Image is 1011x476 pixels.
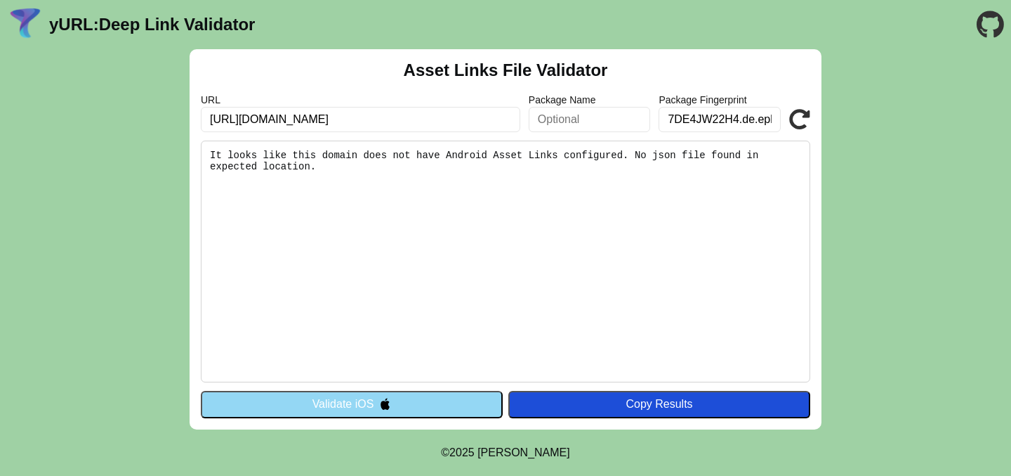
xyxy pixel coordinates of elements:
[659,107,781,132] input: Optional
[7,6,44,43] img: yURL Logo
[441,430,569,476] footer: ©
[659,94,781,105] label: Package Fingerprint
[515,398,803,411] div: Copy Results
[529,107,651,132] input: Optional
[201,391,503,418] button: Validate iOS
[449,446,475,458] span: 2025
[201,141,810,382] pre: It looks like this domain does not have Android Asset Links configured. No json file found in exp...
[529,94,651,105] label: Package Name
[201,94,520,105] label: URL
[477,446,570,458] a: Michael Ibragimchayev's Personal Site
[379,398,391,410] img: appleIcon.svg
[508,391,810,418] button: Copy Results
[201,107,520,132] input: Required
[404,60,608,80] h2: Asset Links File Validator
[49,15,255,34] a: yURL:Deep Link Validator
